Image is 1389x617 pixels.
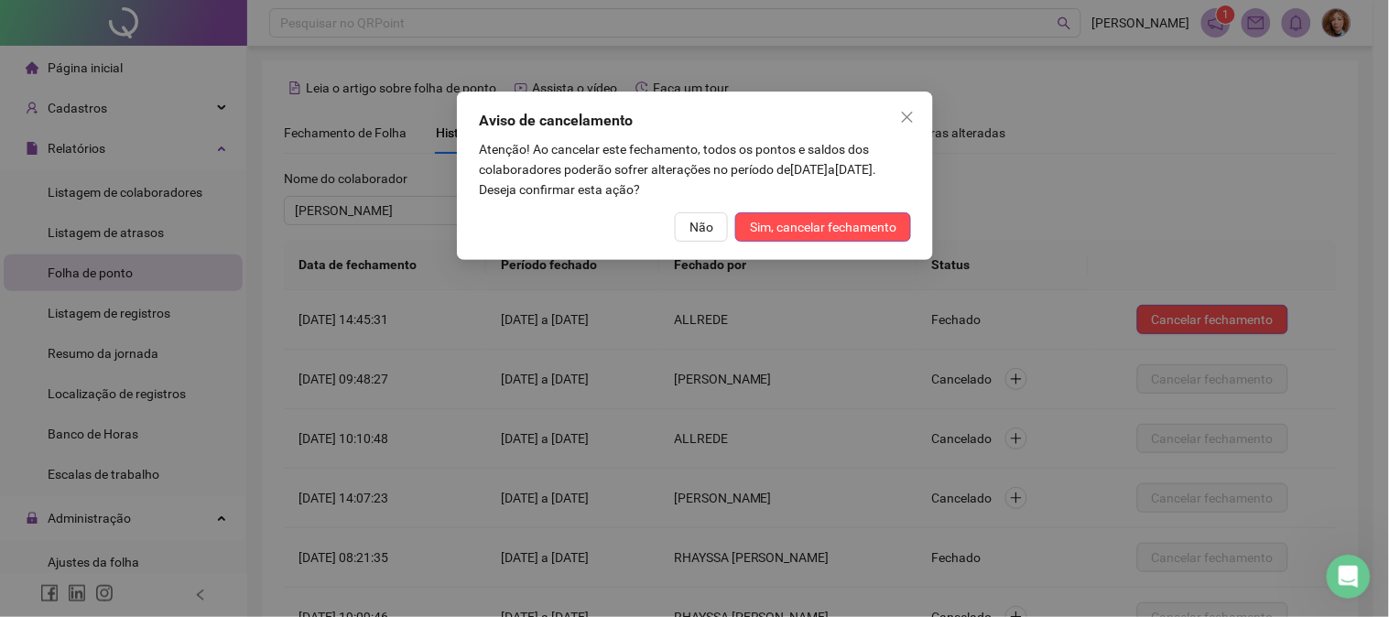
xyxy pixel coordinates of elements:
button: Close [893,103,922,132]
span: close [900,110,915,124]
button: Não [675,212,728,242]
span: Não [689,217,713,237]
p: [DATE] a [DATE] [479,139,911,200]
span: . Deseja confirmar esta ação? [479,162,876,197]
span: Atenção! Ao cancelar este fechamento, todos os pontos e saldos dos colaboradores poderão sofrer a... [479,142,869,177]
button: Sim, cancelar fechamento [735,212,911,242]
span: Sim, cancelar fechamento [750,217,896,237]
span: Aviso de cancelamento [479,112,633,129]
iframe: Intercom live chat [1327,555,1371,599]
